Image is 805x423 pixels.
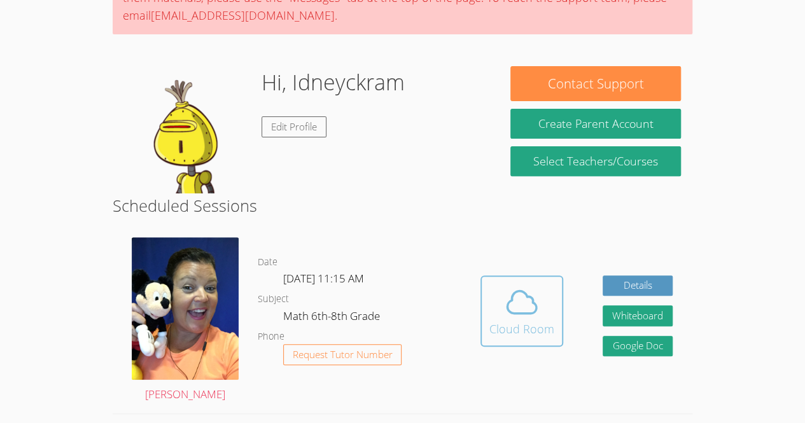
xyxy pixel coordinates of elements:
h2: Scheduled Sessions [113,193,692,218]
a: Details [603,275,673,296]
dt: Date [258,254,277,270]
button: Cloud Room [480,275,563,347]
a: Edit Profile [262,116,326,137]
a: Google Doc [603,336,673,357]
img: default.png [124,66,251,193]
img: avatar.png [132,237,239,380]
dt: Phone [258,329,284,345]
div: Cloud Room [489,320,554,338]
button: Request Tutor Number [283,344,402,365]
h1: Hi, Idneyckram [262,66,405,99]
dd: Math 6th-8th Grade [283,307,382,329]
a: Select Teachers/Courses [510,146,680,176]
span: Request Tutor Number [293,350,393,359]
button: Create Parent Account [510,109,680,139]
button: Contact Support [510,66,680,101]
span: [DATE] 11:15 AM [283,271,364,286]
a: [PERSON_NAME] [132,237,239,403]
dt: Subject [258,291,289,307]
button: Whiteboard [603,305,673,326]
